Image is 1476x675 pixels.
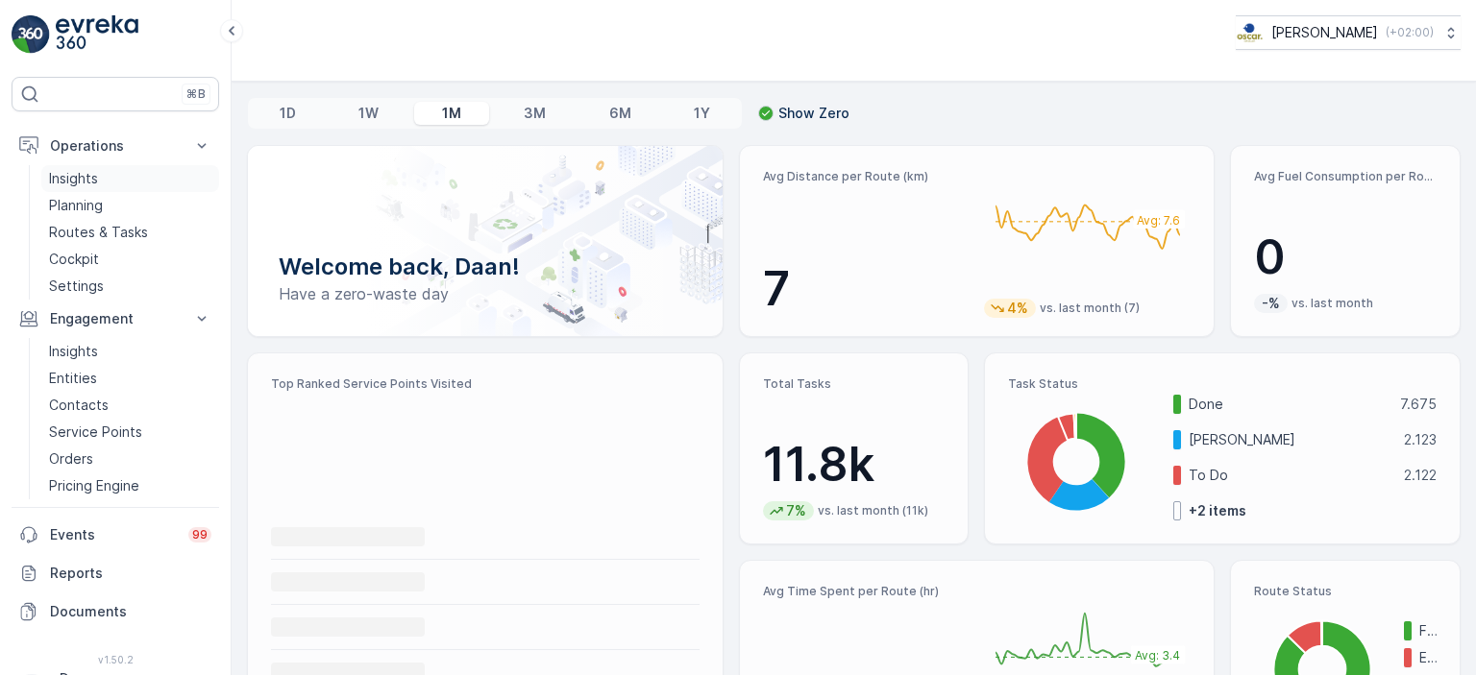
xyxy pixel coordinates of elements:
p: Pricing Engine [49,476,139,495]
img: logo_light-DOdMpM7g.png [56,15,138,54]
p: Expired [1419,648,1437,667]
p: Welcome back, Daan! [279,252,692,282]
p: Service Points [49,422,142,442]
span: v 1.50.2 [12,654,219,665]
p: ( +02:00 ) [1386,25,1434,40]
a: Cockpit [41,246,219,273]
a: Service Points [41,419,219,446]
p: ⌘B [186,86,206,102]
img: basis-logo_rgb2x.png [1236,22,1264,43]
p: Task Status [1008,376,1437,392]
a: Planning [41,192,219,219]
p: Documents [50,602,211,621]
p: Top Ranked Service Points Visited [271,376,700,392]
p: 0 [1254,229,1437,286]
button: Operations [12,127,219,165]
p: Avg Fuel Consumption per Route (lt) [1254,169,1437,184]
p: 7.675 [1400,395,1437,414]
p: -% [1260,294,1282,313]
p: Planning [49,196,103,215]
p: [PERSON_NAME] [1271,23,1378,42]
p: 11.8k [763,436,946,494]
p: Reports [50,564,211,583]
p: Routes & Tasks [49,223,148,242]
p: Show Zero [778,104,849,123]
p: Orders [49,449,93,469]
a: Insights [41,338,219,365]
p: 1M [442,104,461,123]
a: Events99 [12,516,219,554]
p: 3M [524,104,546,123]
p: Settings [49,277,104,296]
a: Orders [41,446,219,472]
p: 7% [784,501,808,520]
p: 1Y [694,104,710,123]
a: Documents [12,592,219,631]
p: 2.122 [1404,466,1437,485]
p: 2.123 [1404,430,1437,449]
a: Settings [41,273,219,300]
button: [PERSON_NAME](+02:00) [1236,15,1461,50]
p: Cockpit [49,250,99,269]
p: [PERSON_NAME] [1189,430,1391,449]
a: Routes & Tasks [41,219,219,246]
p: Total Tasks [763,376,946,392]
p: Operations [50,136,181,156]
p: vs. last month [1291,296,1373,311]
a: Contacts [41,392,219,419]
p: Insights [49,342,98,361]
p: To Do [1189,466,1391,485]
p: Entities [49,369,97,388]
a: Insights [41,165,219,192]
a: Entities [41,365,219,392]
a: Pricing Engine [41,472,219,499]
p: Finished [1419,621,1437,640]
p: Route Status [1254,584,1437,599]
p: Have a zero-waste day [279,282,692,305]
button: Engagement [12,300,219,338]
p: Contacts [49,396,109,415]
p: Engagement [50,309,181,328]
p: Avg Distance per Route (km) [763,169,970,184]
p: 1W [358,104,379,123]
p: Insights [49,169,98,188]
p: Avg Time Spent per Route (hr) [763,584,970,599]
a: Reports [12,554,219,592]
p: 99 [192,527,208,542]
img: logo [12,15,50,54]
p: Events [50,525,177,544]
p: 7 [763,260,970,318]
p: 1D [280,104,296,123]
p: + 2 items [1189,501,1246,520]
p: vs. last month (7) [1040,301,1140,316]
p: 4% [1005,299,1030,318]
p: vs. last month (11k) [818,503,928,518]
p: 6M [609,104,631,123]
p: Done [1189,395,1388,414]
